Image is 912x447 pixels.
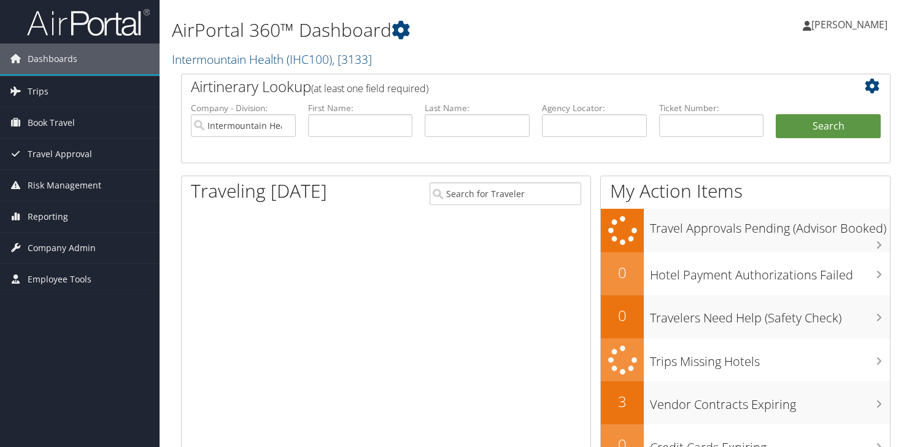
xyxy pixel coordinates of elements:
h3: Trips Missing Hotels [650,347,890,370]
h3: Hotel Payment Authorizations Failed [650,260,890,284]
span: Risk Management [28,170,101,201]
span: Employee Tools [28,264,91,295]
h1: AirPortal 360™ Dashboard [172,17,657,43]
span: Dashboards [28,44,77,74]
h3: Travel Approvals Pending (Advisor Booked) [650,214,890,237]
a: 0Hotel Payment Authorizations Failed [601,252,890,295]
a: Travel Approvals Pending (Advisor Booked) [601,209,890,252]
span: Company Admin [28,233,96,263]
span: (at least one field required) [311,82,428,95]
span: [PERSON_NAME] [811,18,887,31]
h2: 0 [601,305,644,326]
span: Book Travel [28,107,75,138]
span: ( IHC100 ) [287,51,332,68]
label: Ticket Number: [659,102,764,114]
label: Agency Locator: [542,102,647,114]
button: Search [776,114,881,139]
a: 3Vendor Contracts Expiring [601,381,890,424]
span: Travel Approval [28,139,92,169]
a: [PERSON_NAME] [803,6,900,43]
h3: Vendor Contracts Expiring [650,390,890,413]
h1: Traveling [DATE] [191,178,327,204]
label: Company - Division: [191,102,296,114]
h2: 0 [601,262,644,283]
h2: 3 [601,391,644,412]
img: airportal-logo.png [27,8,150,37]
h3: Travelers Need Help (Safety Check) [650,303,890,327]
input: Search for Traveler [430,182,582,205]
label: Last Name: [425,102,530,114]
a: Intermountain Health [172,51,372,68]
a: Trips Missing Hotels [601,338,890,382]
label: First Name: [308,102,413,114]
span: , [ 3133 ] [332,51,372,68]
h2: Airtinerary Lookup [191,76,822,97]
span: Reporting [28,201,68,232]
h1: My Action Items [601,178,890,204]
span: Trips [28,76,48,107]
a: 0Travelers Need Help (Safety Check) [601,295,890,338]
